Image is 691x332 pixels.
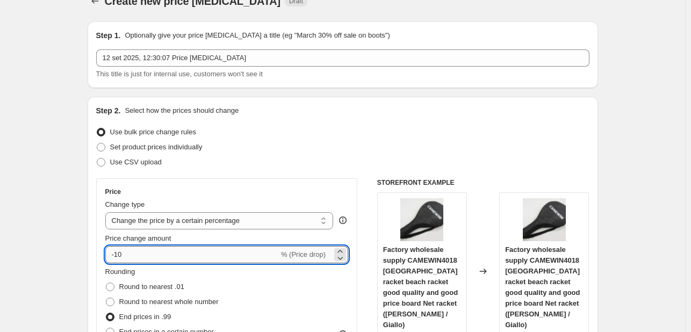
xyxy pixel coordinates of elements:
span: Change type [105,200,145,208]
span: Factory wholesale supply CAMEWIN4018 [GEOGRAPHIC_DATA] racket beach racket good quality and good ... [383,246,458,329]
p: Select how the prices should change [125,105,239,116]
span: End prices in .99 [119,313,171,321]
span: Round to nearest .01 [119,283,184,291]
h2: Step 1. [96,30,121,41]
img: Sbd23038b5b3a4602bffaea6a1ce864acD_80x.webp [523,198,566,241]
img: Sbd23038b5b3a4602bffaea6a1ce864acD_80x.webp [400,198,443,241]
h6: STOREFRONT EXAMPLE [377,178,589,187]
span: Price change amount [105,234,171,242]
span: Use bulk price change rules [110,128,196,136]
h2: Step 2. [96,105,121,116]
input: 30% off holiday sale [96,49,589,67]
span: Factory wholesale supply CAMEWIN4018 [GEOGRAPHIC_DATA] racket beach racket good quality and good ... [505,246,580,329]
p: Optionally give your price [MEDICAL_DATA] a title (eg "March 30% off sale on boots") [125,30,390,41]
input: -15 [105,246,279,263]
span: % (Price drop) [281,250,326,258]
span: Set product prices individually [110,143,203,151]
span: Use CSV upload [110,158,162,166]
span: Round to nearest whole number [119,298,219,306]
div: help [337,215,348,226]
h3: Price [105,187,121,196]
span: This title is just for internal use, customers won't see it [96,70,263,78]
span: Rounding [105,268,135,276]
